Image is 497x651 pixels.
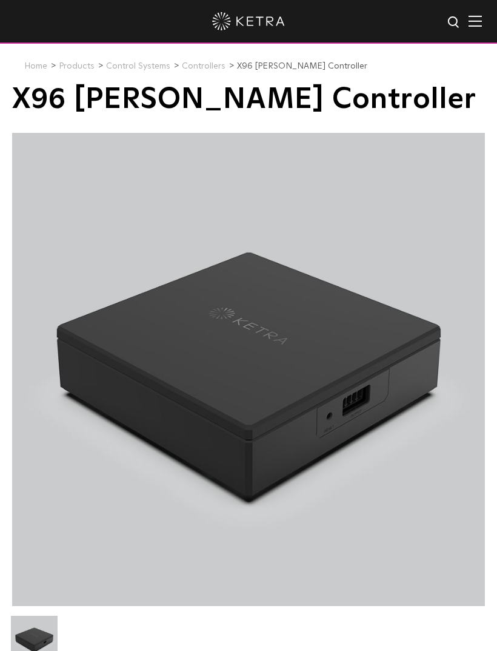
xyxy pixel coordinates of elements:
a: Control Systems [106,62,170,70]
a: Products [59,62,95,70]
img: search icon [447,15,462,30]
a: X96 [PERSON_NAME] Controller [237,62,367,70]
img: Hamburger%20Nav.svg [469,15,482,27]
a: Home [24,62,47,70]
a: Controllers [182,62,225,70]
h1: X96 [PERSON_NAME] Controller [12,84,485,115]
img: ketra-logo-2019-white [212,12,285,30]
